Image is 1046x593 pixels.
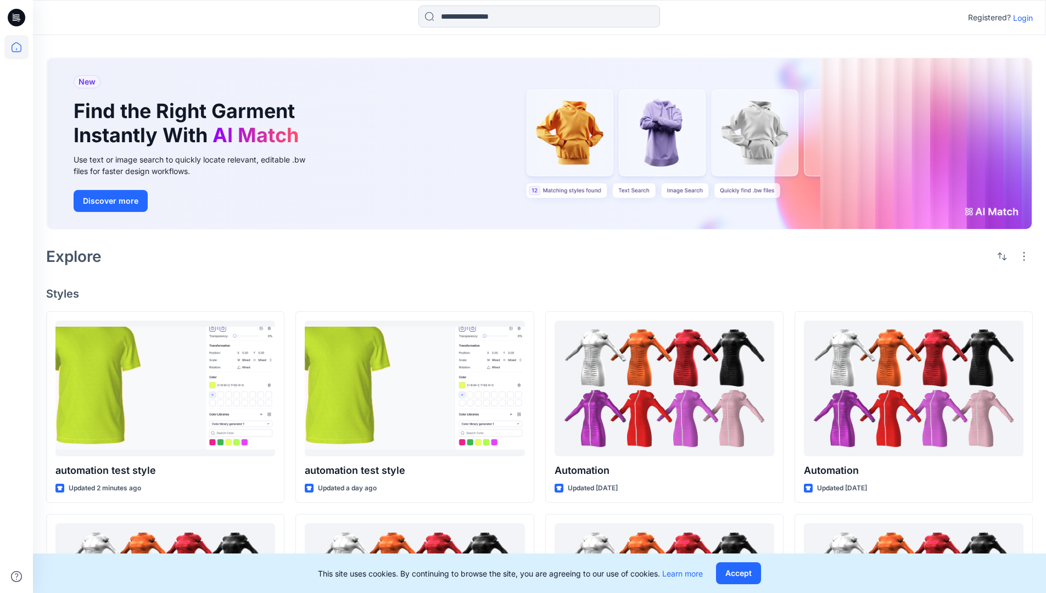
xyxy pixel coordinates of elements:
[74,190,148,212] button: Discover more
[69,483,141,494] p: Updated 2 minutes ago
[318,483,377,494] p: Updated a day ago
[305,463,524,478] p: automation test style
[55,463,275,478] p: automation test style
[555,463,774,478] p: Automation
[74,154,321,177] div: Use text or image search to quickly locate relevant, editable .bw files for faster design workflows.
[1013,12,1033,24] p: Login
[804,463,1023,478] p: Automation
[568,483,618,494] p: Updated [DATE]
[318,568,703,579] p: This site uses cookies. By continuing to browse the site, you are agreeing to our use of cookies.
[662,569,703,578] a: Learn more
[804,321,1023,456] a: Automation
[817,483,867,494] p: Updated [DATE]
[55,321,275,456] a: automation test style
[74,99,304,147] h1: Find the Right Garment Instantly With
[212,123,299,147] span: AI Match
[46,287,1033,300] h4: Styles
[555,321,774,456] a: Automation
[79,75,96,88] span: New
[46,248,102,265] h2: Explore
[716,562,761,584] button: Accept
[968,11,1011,24] p: Registered?
[305,321,524,456] a: automation test style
